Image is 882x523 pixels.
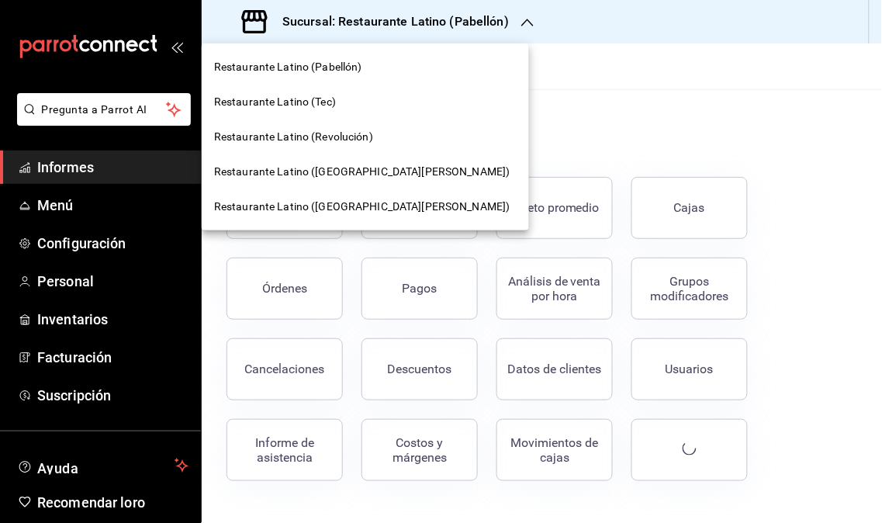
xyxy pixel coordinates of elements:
font: Restaurante Latino ([GEOGRAPHIC_DATA][PERSON_NAME]) [214,200,510,213]
div: Restaurante Latino (Pabellón) [202,50,529,85]
div: Restaurante Latino ([GEOGRAPHIC_DATA][PERSON_NAME]) [202,154,529,189]
div: Restaurante Latino (Tec) [202,85,529,119]
font: Restaurante Latino (Pabellón) [214,61,362,73]
font: Restaurante Latino (Revolución) [214,130,373,143]
font: Restaurante Latino ([GEOGRAPHIC_DATA][PERSON_NAME]) [214,165,510,178]
div: Restaurante Latino ([GEOGRAPHIC_DATA][PERSON_NAME]) [202,189,529,224]
font: Restaurante Latino (Tec) [214,95,336,108]
div: Restaurante Latino (Revolución) [202,119,529,154]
